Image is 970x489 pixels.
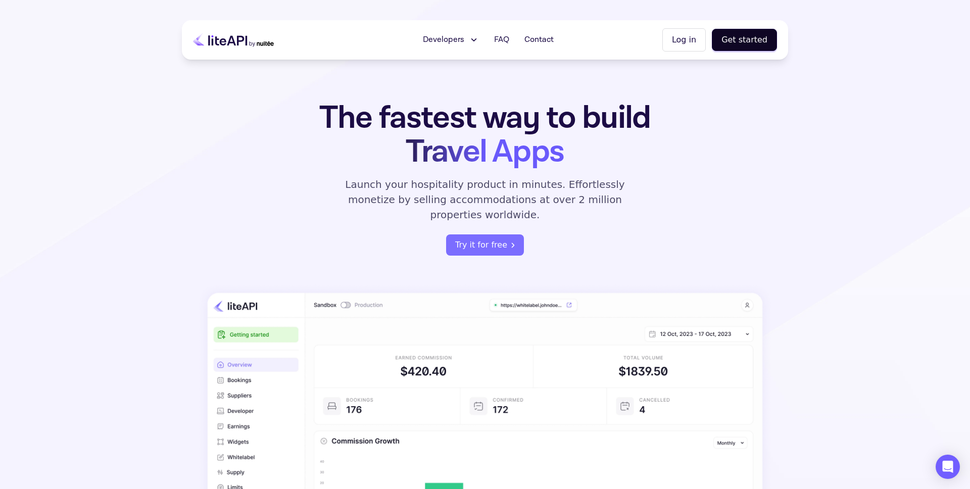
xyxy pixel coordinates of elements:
span: FAQ [494,34,509,46]
a: FAQ [488,30,515,50]
a: register [446,234,524,256]
span: Developers [423,34,464,46]
a: Contact [518,30,560,50]
button: Get started [712,29,777,51]
button: Developers [417,30,485,50]
button: Log in [662,28,706,52]
span: Contact [524,34,554,46]
button: Try it for free [446,234,524,256]
div: Open Intercom Messenger [936,455,960,479]
h1: The fastest way to build [287,101,683,169]
p: Launch your hospitality product in minutes. Effortlessly monetize by selling accommodations at ov... [333,177,637,222]
span: Travel Apps [406,131,564,173]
